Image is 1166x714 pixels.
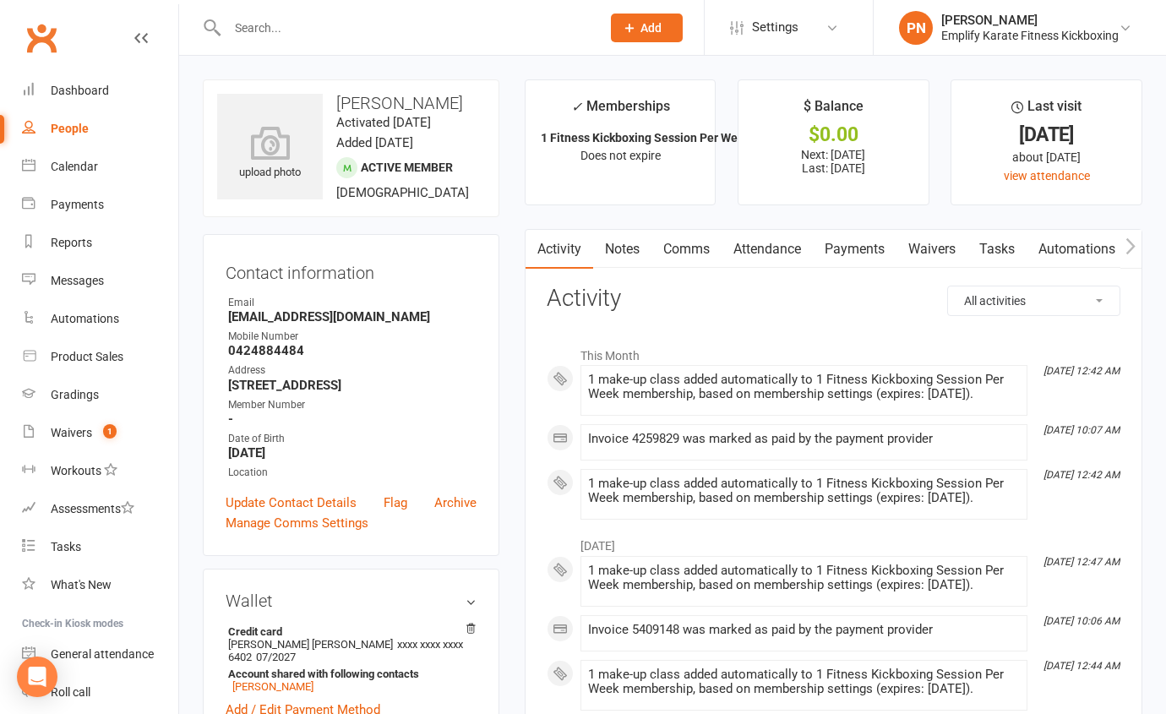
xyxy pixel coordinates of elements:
[51,388,99,401] div: Gradings
[51,350,123,363] div: Product Sales
[51,236,92,249] div: Reports
[228,378,477,393] strong: [STREET_ADDRESS]
[752,8,798,46] span: Settings
[22,148,178,186] a: Calendar
[547,338,1120,365] li: This Month
[22,186,178,224] a: Payments
[51,647,154,661] div: General attendance
[1004,169,1090,183] a: view attendance
[588,564,1020,592] div: 1 make-up class added automatically to 1 Fitness Kickboxing Session Per Week membership, based on...
[22,566,178,604] a: What's New
[226,493,357,513] a: Update Contact Details
[51,578,112,591] div: What's New
[722,230,813,269] a: Attendance
[51,84,109,97] div: Dashboard
[22,262,178,300] a: Messages
[228,412,477,427] strong: -
[51,502,134,515] div: Assessments
[217,94,485,112] h3: [PERSON_NAME]
[228,465,477,481] div: Location
[103,424,117,439] span: 1
[20,17,63,59] a: Clubworx
[1011,95,1082,126] div: Last visit
[640,21,662,35] span: Add
[1043,615,1120,627] i: [DATE] 10:06 AM
[51,312,119,325] div: Automations
[226,591,477,610] h3: Wallet
[361,161,453,174] span: Active member
[526,230,593,269] a: Activity
[813,230,896,269] a: Payments
[51,685,90,699] div: Roll call
[588,623,1020,637] div: Invoice 5409148 was marked as paid by the payment provider
[226,257,477,282] h3: Contact information
[541,131,750,144] strong: 1 Fitness Kickboxing Session Per Week
[434,493,477,513] a: Archive
[256,651,296,663] span: 07/2027
[899,11,933,45] div: PN
[588,373,1020,401] div: 1 make-up class added automatically to 1 Fitness Kickboxing Session Per Week membership, based on...
[896,230,967,269] a: Waivers
[222,16,589,40] input: Search...
[51,426,92,439] div: Waivers
[228,329,477,345] div: Mobile Number
[51,160,98,173] div: Calendar
[51,464,101,477] div: Workouts
[1027,230,1127,269] a: Automations
[232,680,313,693] a: [PERSON_NAME]
[22,110,178,148] a: People
[22,635,178,673] a: General attendance kiosk mode
[1043,424,1120,436] i: [DATE] 10:07 AM
[547,286,1120,312] h3: Activity
[588,477,1020,505] div: 1 make-up class added automatically to 1 Fitness Kickboxing Session Per Week membership, based on...
[228,625,468,638] strong: Credit card
[588,668,1020,696] div: 1 make-up class added automatically to 1 Fitness Kickboxing Session Per Week membership, based on...
[941,28,1119,43] div: Emplify Karate Fitness Kickboxing
[22,490,178,528] a: Assessments
[226,513,368,533] a: Manage Comms Settings
[571,95,670,127] div: Memberships
[941,13,1119,28] div: [PERSON_NAME]
[228,309,477,324] strong: [EMAIL_ADDRESS][DOMAIN_NAME]
[571,99,582,115] i: ✓
[588,432,1020,446] div: Invoice 4259829 was marked as paid by the payment provider
[22,673,178,711] a: Roll call
[22,300,178,338] a: Automations
[22,452,178,490] a: Workouts
[754,126,913,144] div: $0.00
[228,343,477,358] strong: 0424884484
[22,224,178,262] a: Reports
[580,149,661,162] span: Does not expire
[228,638,463,663] span: xxxx xxxx xxxx 6402
[22,376,178,414] a: Gradings
[51,274,104,287] div: Messages
[217,126,323,182] div: upload photo
[547,528,1120,555] li: [DATE]
[51,540,81,553] div: Tasks
[226,623,477,695] li: [PERSON_NAME] [PERSON_NAME]
[17,657,57,697] div: Open Intercom Messenger
[22,528,178,566] a: Tasks
[22,72,178,110] a: Dashboard
[336,135,413,150] time: Added [DATE]
[1043,556,1120,568] i: [DATE] 12:47 AM
[593,230,651,269] a: Notes
[967,230,1027,269] a: Tasks
[384,493,407,513] a: Flag
[336,115,431,130] time: Activated [DATE]
[22,338,178,376] a: Product Sales
[228,431,477,447] div: Date of Birth
[967,126,1126,144] div: [DATE]
[336,185,469,200] span: [DEMOGRAPHIC_DATA]
[22,414,178,452] a: Waivers 1
[51,198,104,211] div: Payments
[754,148,913,175] p: Next: [DATE] Last: [DATE]
[228,362,477,379] div: Address
[228,445,477,461] strong: [DATE]
[228,668,468,680] strong: Account shared with following contacts
[651,230,722,269] a: Comms
[228,295,477,311] div: Email
[228,397,477,413] div: Member Number
[1043,365,1120,377] i: [DATE] 12:42 AM
[804,95,864,126] div: $ Balance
